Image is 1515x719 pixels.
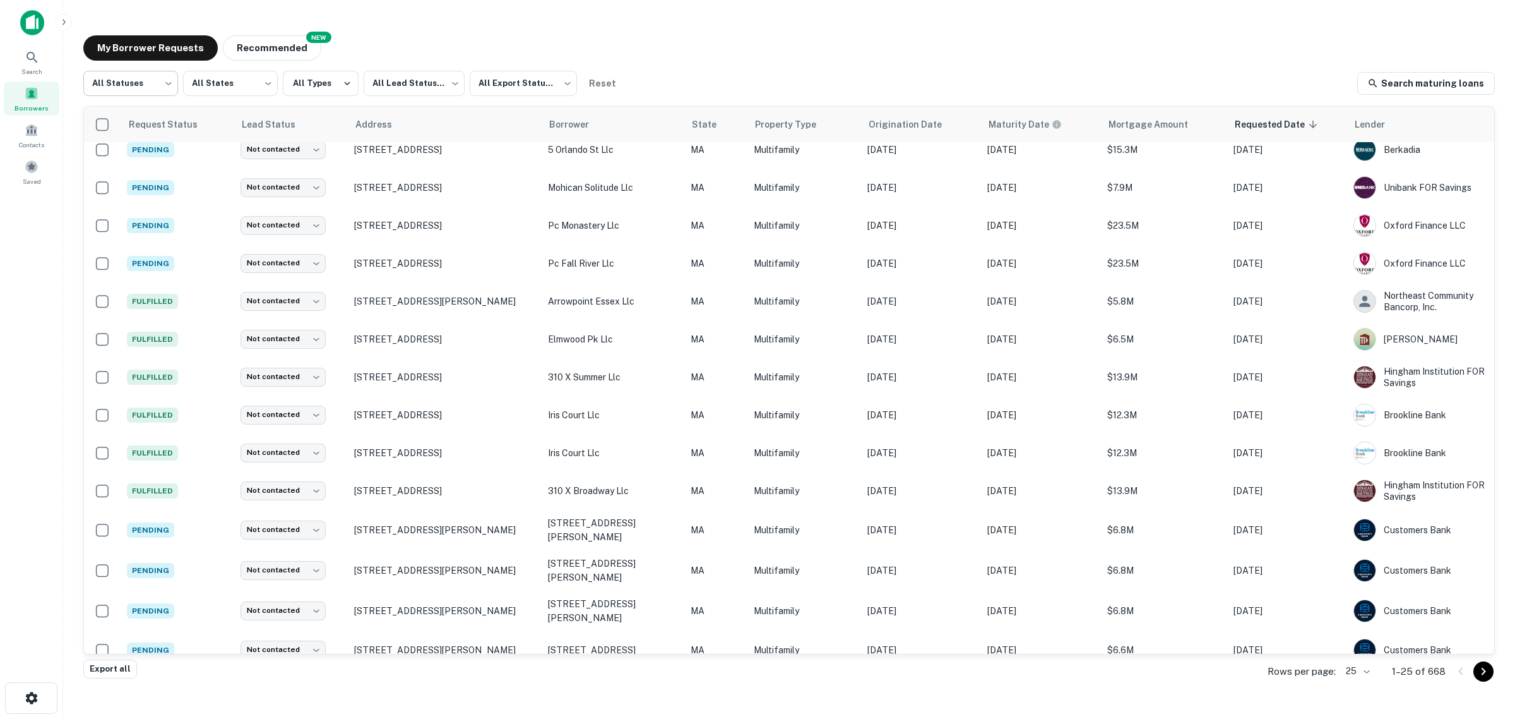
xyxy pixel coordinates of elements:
th: Request Status [121,107,234,142]
p: iris court llc [548,408,678,422]
p: $23.5M [1107,257,1221,270]
div: Customers Bank [1353,559,1488,582]
p: Multifamily [754,257,855,270]
p: [DATE] [1233,143,1341,157]
p: Multifamily [754,219,855,233]
p: Multifamily [754,523,855,537]
p: [DATE] [987,257,1095,270]
a: Borrowers [4,82,59,116]
div: Not contacted [241,292,326,310]
p: [DATE] [867,143,975,157]
button: All Types [283,71,359,96]
p: [DATE] [987,294,1095,308]
p: [STREET_ADDRESS] [354,334,535,345]
img: picture [1354,560,1375,581]
p: elmwood pk llc [548,332,678,346]
p: [STREET_ADDRESS][PERSON_NAME] [548,597,678,625]
span: Lead Status [242,117,312,132]
p: MA [691,564,741,577]
span: Mortgage Amount [1108,117,1204,132]
span: Requested Date [1235,117,1321,132]
div: Search [4,45,59,79]
p: 310 x summer llc [548,370,678,384]
p: Multifamily [754,446,855,460]
span: Fulfilled [127,408,178,423]
div: Hingham Institution FOR Savings [1353,366,1488,389]
div: Brookline Bank [1353,404,1488,426]
p: pc monastery llc [548,219,678,233]
p: MA [691,408,741,422]
p: [DATE] [867,604,975,618]
span: Pending [127,643,174,658]
p: $5.8M [1107,294,1221,308]
p: [DATE] [1233,564,1341,577]
span: Pending [127,218,174,233]
div: [PERSON_NAME] [1353,328,1488,351]
p: MA [691,219,741,233]
p: [DATE] [1233,370,1341,384]
div: Customers Bank [1353,519,1488,541]
th: Lead Status [234,107,348,142]
span: Address [355,117,408,132]
div: Oxford Finance LLC [1353,214,1488,237]
span: Saved [23,176,41,186]
div: Not contacted [241,444,326,462]
p: MA [691,446,741,460]
p: [DATE] [867,181,975,195]
p: Multifamily [754,604,855,618]
p: [DATE] [1233,446,1341,460]
p: [DATE] [987,523,1095,537]
a: Contacts [4,118,59,152]
p: [DATE] [1233,257,1341,270]
p: [STREET_ADDRESS] [354,372,535,383]
p: Multifamily [754,143,855,157]
p: [STREET_ADDRESS] [354,447,535,459]
span: Borrowers [15,103,49,113]
p: [DATE] [867,523,975,537]
p: $23.5M [1107,219,1221,233]
p: [DATE] [987,143,1095,157]
p: [STREET_ADDRESS][PERSON_NAME] [354,296,535,307]
div: Not contacted [241,481,326,500]
p: [DATE] [987,484,1095,498]
p: [DATE] [1233,484,1341,498]
div: Not contacted [241,641,326,659]
p: [STREET_ADDRESS][PERSON_NAME] [354,524,535,536]
p: $6.8M [1107,604,1221,618]
p: MA [691,332,741,346]
span: Origination Date [869,117,958,132]
p: [STREET_ADDRESS] [354,220,535,231]
img: picture [1354,139,1375,160]
img: picture [1354,639,1375,661]
p: [DATE] [1233,523,1341,537]
p: Multifamily [754,643,855,657]
p: Multifamily [754,484,855,498]
p: [DATE] [987,181,1095,195]
div: Customers Bank [1353,600,1488,622]
th: Address [348,107,542,142]
p: 5 orlando st llc [548,143,678,157]
div: Maturity dates displayed may be estimated. Please contact the lender for the most accurate maturi... [989,118,1062,131]
p: [STREET_ADDRESS][PERSON_NAME] [354,565,535,576]
div: All States [183,67,278,100]
img: picture [1354,366,1375,388]
p: MA [691,484,741,498]
p: $7.9M [1107,181,1221,195]
p: [DATE] [867,446,975,460]
p: [STREET_ADDRESS] [354,258,535,269]
span: State [692,117,733,132]
p: [DATE] [867,219,975,233]
div: Not contacted [241,521,326,539]
iframe: Chat Widget [1452,577,1515,638]
p: [STREET_ADDRESS][PERSON_NAME] [354,605,535,617]
div: Not contacted [241,368,326,386]
span: Borrower [549,117,605,132]
img: picture [1354,480,1375,502]
span: Pending [127,563,174,578]
p: Multifamily [754,332,855,346]
p: $13.9M [1107,484,1221,498]
p: [DATE] [867,484,975,498]
img: picture [1354,253,1375,274]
